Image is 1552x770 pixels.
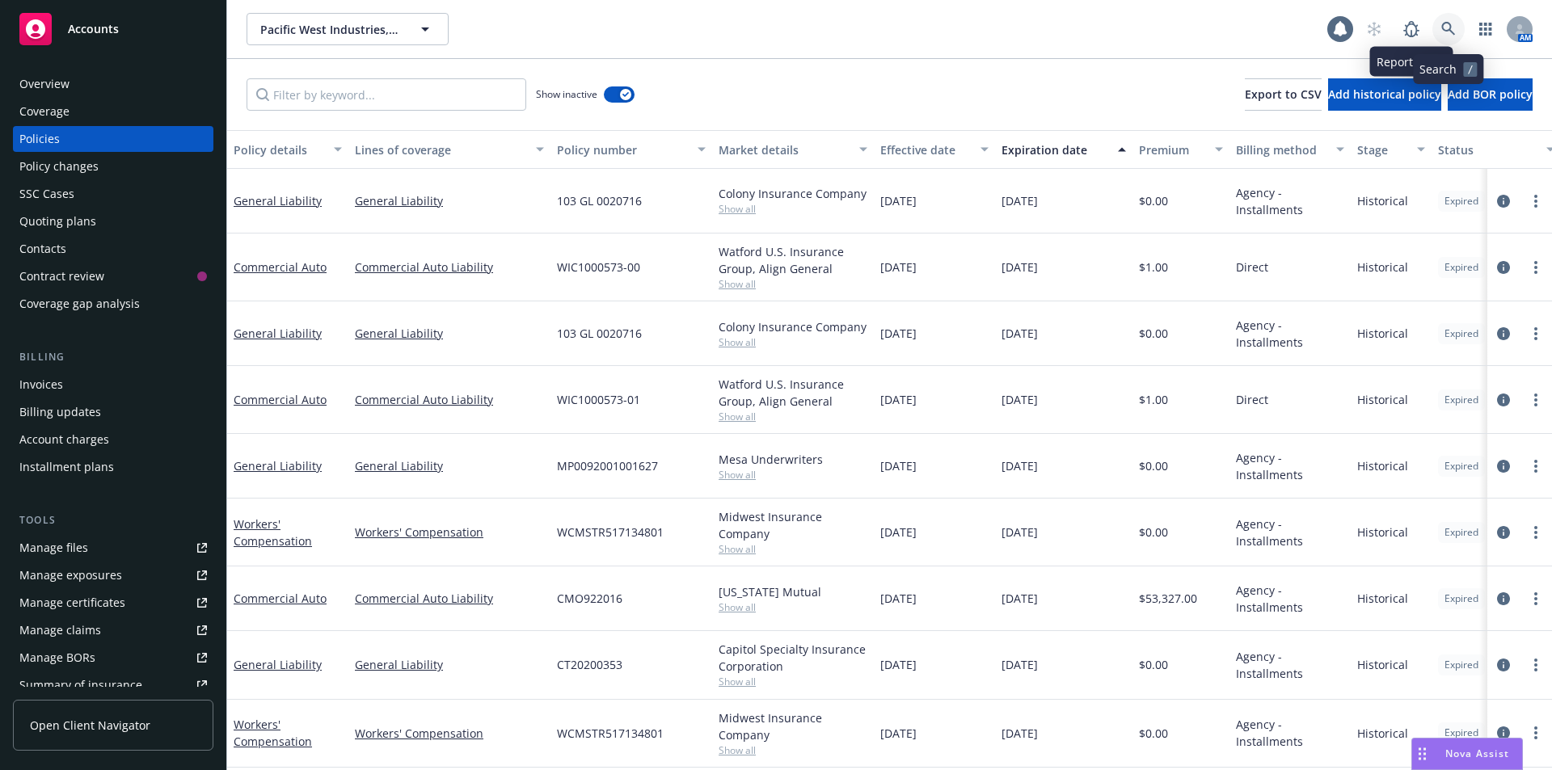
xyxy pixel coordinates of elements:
[1494,589,1513,608] a: circleInformation
[1229,130,1351,169] button: Billing method
[719,468,867,482] span: Show all
[1494,324,1513,343] a: circleInformation
[1412,738,1432,769] div: Drag to move
[880,457,917,474] span: [DATE]
[19,535,88,561] div: Manage files
[355,391,544,408] a: Commercial Auto Liability
[719,243,867,277] div: Watford U.S. Insurance Group, Align General
[355,259,544,276] a: Commercial Auto Liability
[719,709,867,743] div: Midwest Insurance Company
[1236,582,1344,616] span: Agency - Installments
[1526,390,1546,410] a: more
[536,87,597,101] span: Show inactive
[557,325,642,342] span: 103 GL 0020716
[719,410,867,423] span: Show all
[1002,325,1038,342] span: [DATE]
[719,675,867,688] span: Show all
[1358,13,1390,45] a: Start snowing
[1357,325,1408,342] span: Historical
[1445,747,1509,760] span: Nova Assist
[13,291,213,317] a: Coverage gap analysis
[1236,317,1344,351] span: Agency - Installments
[13,208,213,234] a: Quoting plans
[1002,725,1038,742] span: [DATE]
[719,542,867,556] span: Show all
[13,372,213,398] a: Invoices
[247,13,449,45] button: Pacific West Industries, Inc.
[1002,259,1038,276] span: [DATE]
[1444,194,1478,208] span: Expired
[1236,259,1268,276] span: Direct
[557,259,640,276] span: WIC1000573-00
[1395,13,1428,45] a: Report a Bug
[1139,457,1168,474] span: $0.00
[1444,260,1478,275] span: Expired
[1139,259,1168,276] span: $1.00
[19,208,96,234] div: Quoting plans
[355,192,544,209] a: General Liability
[719,141,850,158] div: Market details
[355,524,544,541] a: Workers' Compensation
[355,325,544,342] a: General Liability
[719,376,867,410] div: Watford U.S. Insurance Group, Align General
[557,391,640,408] span: WIC1000573-01
[1236,391,1268,408] span: Direct
[1236,515,1344,549] span: Agency - Installments
[19,399,101,425] div: Billing updates
[1139,141,1205,158] div: Premium
[355,725,544,742] a: Workers' Compensation
[1139,590,1197,607] span: $53,327.00
[1236,184,1344,218] span: Agency - Installments
[19,590,125,616] div: Manage certificates
[1002,391,1038,408] span: [DATE]
[1494,457,1513,476] a: circleInformation
[1438,141,1537,158] div: Status
[13,562,213,588] a: Manage exposures
[19,236,66,262] div: Contacts
[880,725,917,742] span: [DATE]
[1444,525,1478,540] span: Expired
[1351,130,1432,169] button: Stage
[13,535,213,561] a: Manage files
[13,263,213,289] a: Contract review
[1444,726,1478,740] span: Expired
[1494,655,1513,675] a: circleInformation
[1494,258,1513,277] a: circleInformation
[1236,716,1344,750] span: Agency - Installments
[1444,459,1478,473] span: Expired
[227,130,348,169] button: Policy details
[880,656,917,673] span: [DATE]
[13,154,213,179] a: Policy changes
[1236,449,1344,483] span: Agency - Installments
[13,99,213,124] a: Coverage
[13,590,213,616] a: Manage certificates
[1357,391,1408,408] span: Historical
[1357,524,1408,541] span: Historical
[1526,655,1546,675] a: more
[719,451,867,468] div: Mesa Underwriters
[1236,648,1344,682] span: Agency - Installments
[1357,259,1408,276] span: Historical
[1002,656,1038,673] span: [DATE]
[13,427,213,452] a: Account charges
[234,259,327,275] a: Commercial Auto
[30,717,150,734] span: Open Client Navigator
[1448,78,1533,111] button: Add BOR policy
[19,372,63,398] div: Invoices
[1526,457,1546,476] a: more
[234,458,322,473] a: General Liability
[880,192,917,209] span: [DATE]
[880,325,917,342] span: [DATE]
[13,71,213,97] a: Overview
[1526,191,1546,211] a: more
[19,181,74,207] div: SSC Cases
[19,291,140,317] div: Coverage gap analysis
[719,743,867,757] span: Show all
[234,717,312,749] a: Workers' Compensation
[1526,324,1546,343] a: more
[557,725,664,742] span: WCMSTR517134801
[1245,78,1322,111] button: Export to CSV
[1357,590,1408,607] span: Historical
[355,141,526,158] div: Lines of coverage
